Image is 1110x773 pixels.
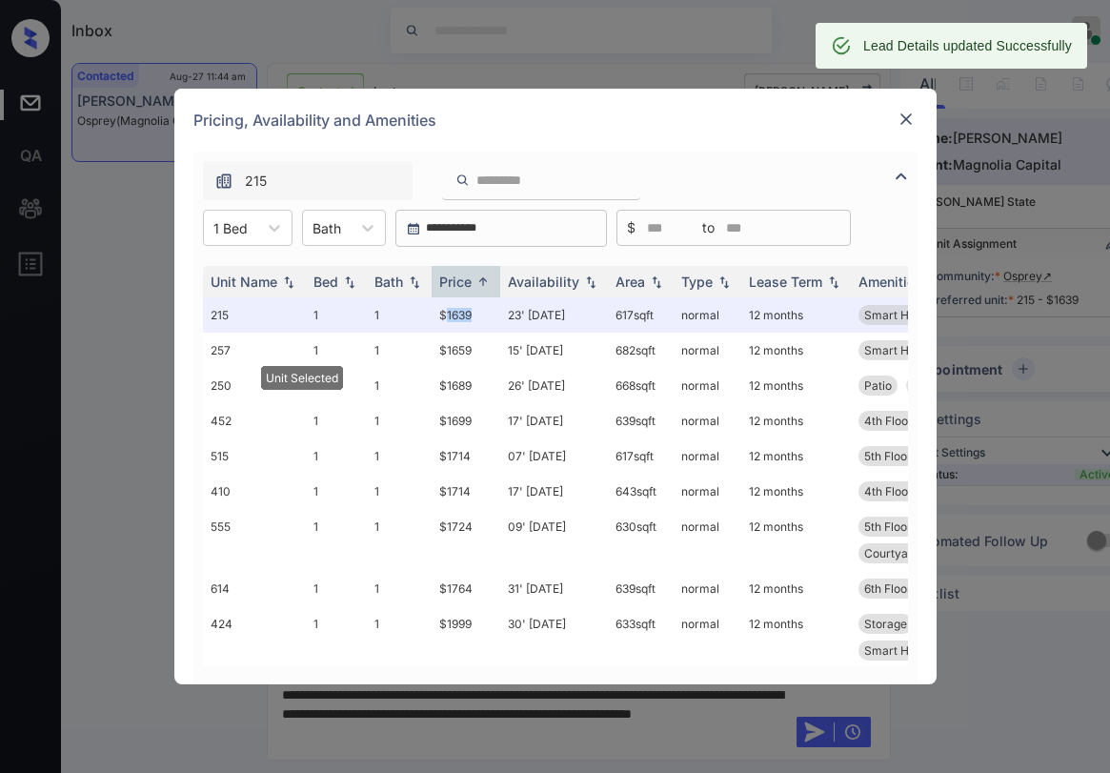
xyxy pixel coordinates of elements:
td: 12 months [741,474,851,509]
span: Courtyard view [864,546,948,560]
span: Smart Home Enab... [864,308,971,322]
td: 1 [306,403,367,438]
div: Bed [313,274,338,290]
span: 5th Floor [864,519,912,534]
td: 410 [203,474,306,509]
td: normal [674,403,741,438]
td: $1724 [432,509,500,571]
div: Lead Details updated Successfully [863,29,1072,63]
span: 4th Floor [864,414,913,428]
td: 250 [203,368,306,403]
div: Area [616,274,645,290]
img: sorting [279,275,298,289]
td: 12 months [741,438,851,474]
td: 23' [DATE] [500,297,608,333]
img: sorting [824,275,843,289]
td: 614 [203,571,306,606]
img: close [897,110,916,129]
span: Patio [864,378,892,393]
td: 09' [DATE] [500,509,608,571]
td: 1 [306,438,367,474]
td: 12 months [741,606,851,668]
td: 257 [203,333,306,368]
span: 215 [245,171,267,192]
td: 12 months [741,297,851,333]
td: 15' [DATE] [500,333,608,368]
td: 1 [367,403,432,438]
td: 643 sqft [608,474,674,509]
td: 31' [DATE] [500,571,608,606]
td: 30' [DATE] [500,606,608,668]
td: 639 sqft [608,571,674,606]
td: 12 months [741,333,851,368]
img: sorting [340,275,359,289]
span: 6th Floor [864,581,912,596]
span: $ [627,217,636,238]
td: 1 [306,606,367,668]
div: Amenities [858,274,922,290]
span: Smart Home Enab... [864,343,971,357]
img: sorting [405,275,424,289]
td: 1 [367,438,432,474]
td: normal [674,297,741,333]
td: normal [674,509,741,571]
td: $1689 [432,368,500,403]
td: normal [674,474,741,509]
td: 682 sqft [608,333,674,368]
td: 1 [367,333,432,368]
td: normal [674,438,741,474]
td: 617 sqft [608,438,674,474]
td: $1714 [432,438,500,474]
div: Availability [508,274,579,290]
td: 424 [203,606,306,668]
td: 1 [306,571,367,606]
td: 515 [203,438,306,474]
img: icon-zuma [890,165,913,188]
td: 12 months [741,509,851,571]
img: sorting [715,275,734,289]
img: sorting [581,275,600,289]
td: 12 months [741,368,851,403]
td: 452 [203,403,306,438]
div: Lease Term [749,274,822,290]
td: 633 sqft [608,606,674,668]
td: 1 [306,333,367,368]
td: 17' [DATE] [500,403,608,438]
td: 1 [367,509,432,571]
td: 215 [203,297,306,333]
td: normal [674,368,741,403]
td: 1 [367,474,432,509]
td: 1 [367,606,432,668]
div: Price [439,274,472,290]
span: Smart Home Enab... [864,643,971,658]
td: $1659 [432,333,500,368]
div: Pricing, Availability and Amenities [174,89,937,152]
img: sorting [647,275,666,289]
div: Unit Name [211,274,277,290]
td: 1 [367,297,432,333]
span: 5th Floor [864,449,912,463]
td: 1 [306,474,367,509]
div: Bath [374,274,403,290]
td: $1999 [432,606,500,668]
td: $1764 [432,571,500,606]
td: 07' [DATE] [500,438,608,474]
td: 1 [306,368,367,403]
span: Storage [864,617,907,631]
span: 4th Floor [864,484,913,498]
td: 1 [306,297,367,333]
td: 17' [DATE] [500,474,608,509]
td: 12 months [741,403,851,438]
td: $1639 [432,297,500,333]
td: normal [674,606,741,668]
td: 668 sqft [608,368,674,403]
td: 555 [203,509,306,571]
td: 12 months [741,571,851,606]
td: 617 sqft [608,297,674,333]
img: icon-zuma [214,172,233,191]
td: 1 [306,509,367,571]
td: $1714 [432,474,500,509]
td: 1 [367,368,432,403]
td: 1 [367,571,432,606]
div: Type [681,274,713,290]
